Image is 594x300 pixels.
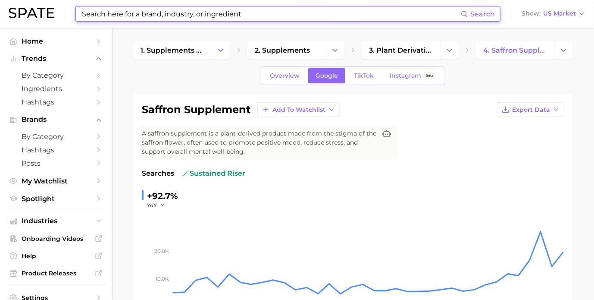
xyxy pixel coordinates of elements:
[255,46,310,54] span: 2. supplements
[22,98,91,106] span: Hashtags
[470,10,495,18] span: Search
[154,248,169,254] tspan: 20.0k
[133,41,212,59] a: 1. supplements & ingestibles
[147,202,166,209] button: YoY
[347,68,381,83] a: TikTok
[142,129,376,156] span: A saffron supplement is a plant-derived product made from the stigma of the saffron flower, often...
[22,55,91,63] span: Trends
[7,215,105,227] button: Industries
[354,72,374,79] span: TikTok
[181,170,188,177] img: sustained riser
[212,41,230,59] button: Change Category
[156,275,169,282] tspan: 10.0k
[22,116,91,123] span: Brands
[263,68,307,83] a: Overview
[22,37,91,45] span: Home
[369,46,433,54] span: 3. plant derivatives & extracts
[7,130,105,143] a: by Category
[147,189,178,203] div: +92.7%
[425,72,434,79] span: Beta
[7,249,105,262] a: Help
[362,41,440,59] a: 3. plant derivatives & extracts
[483,46,547,54] span: 4. saffron supplement
[22,133,91,141] span: by Category
[7,52,105,65] button: Trends
[257,102,340,117] button: Add to Watchlist
[7,143,105,157] a: Hashtags
[22,71,91,79] span: by Category
[22,177,91,185] span: My Watchlist
[7,95,105,109] a: Hashtags
[22,195,91,203] span: Spotlight
[22,85,91,93] span: Ingredients
[7,232,105,245] a: Onboarding Videos
[141,46,204,54] span: 1. supplements & ingestibles
[7,82,105,95] a: Ingredients
[440,41,459,59] button: Change Category
[9,8,54,18] img: SPATE
[22,252,91,260] span: Help
[181,168,245,179] span: sustained riser
[272,106,325,114] span: Add to Watchlist
[7,157,105,170] a: Posts
[308,68,345,83] a: Google
[270,72,300,79] span: Overview
[390,72,421,79] span: Instagram
[326,41,344,59] button: Change Category
[476,41,554,59] a: 4. saffron supplement
[22,235,91,243] span: Onboarding Videos
[22,269,91,277] span: Product Releases
[22,146,91,154] span: Hashtags
[22,159,91,167] span: Posts
[7,69,105,82] a: by Category
[7,113,105,126] button: Brands
[382,68,444,83] a: InstagramBeta
[7,192,105,205] a: Spotlight
[7,35,105,48] a: Home
[7,174,105,188] a: My Watchlist
[519,8,588,19] button: ShowUS Market
[497,102,564,117] button: Export Data
[554,41,573,59] button: Change Category
[247,41,326,59] a: 2. supplements
[147,202,157,209] span: YoY
[316,72,338,79] span: Google
[522,11,541,16] span: Show
[543,11,576,16] span: US Market
[7,267,105,280] a: Product Releases
[142,104,250,115] h1: saffron supplement
[142,168,174,179] span: Searches
[81,6,461,21] input: Search here for a brand, industry, or ingredient
[512,106,550,114] span: Export Data
[22,217,91,225] span: Industries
